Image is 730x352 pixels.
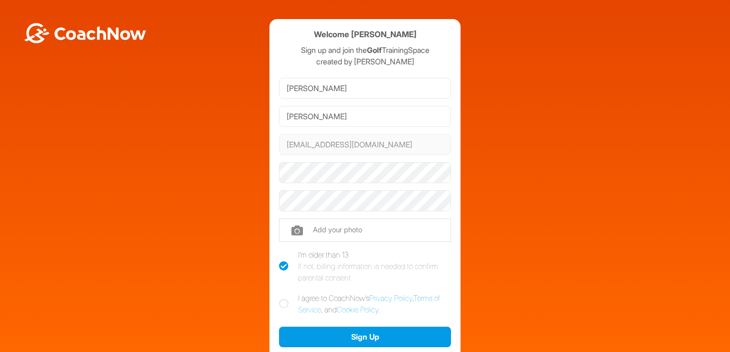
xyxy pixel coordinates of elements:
a: Terms of Service [298,293,440,314]
div: If not, billing information is needed to confirm parental consent. [298,260,451,283]
p: Sign up and join the TrainingSpace [279,44,451,56]
input: Email [279,134,451,155]
a: Cookie Policy [337,305,378,314]
input: First Name [279,78,451,99]
label: I agree to CoachNow's , , and . [279,292,451,315]
a: Privacy Policy [369,293,412,303]
div: I'm older than 13 [298,249,451,283]
img: BwLJSsUCoWCh5upNqxVrqldRgqLPVwmV24tXu5FoVAoFEpwwqQ3VIfuoInZCoVCoTD4vwADAC3ZFMkVEQFDAAAAAElFTkSuQmCC [23,23,147,43]
strong: Golf [367,45,382,55]
h4: Welcome [PERSON_NAME] [314,29,417,41]
input: Last Name [279,106,451,127]
p: created by [PERSON_NAME] [279,56,451,67]
button: Sign Up [279,327,451,347]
